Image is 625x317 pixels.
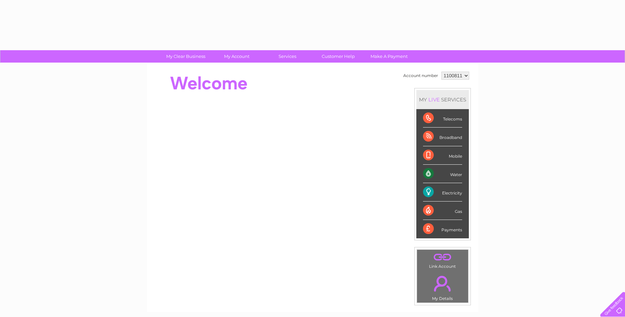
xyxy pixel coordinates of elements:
a: . [419,251,466,263]
div: Gas [423,202,462,220]
a: . [419,272,466,295]
td: My Details [417,270,468,303]
div: Broadband [423,128,462,146]
a: Make A Payment [361,50,417,63]
div: Mobile [423,146,462,165]
div: LIVE [427,96,441,103]
a: Services [260,50,315,63]
div: Payments [423,220,462,238]
div: Water [423,165,462,183]
div: Telecoms [423,109,462,128]
a: My Account [209,50,264,63]
a: Customer Help [311,50,366,63]
div: MY SERVICES [416,90,469,109]
td: Account number [402,70,440,81]
div: Electricity [423,183,462,202]
td: Link Account [417,249,468,270]
a: My Clear Business [158,50,213,63]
